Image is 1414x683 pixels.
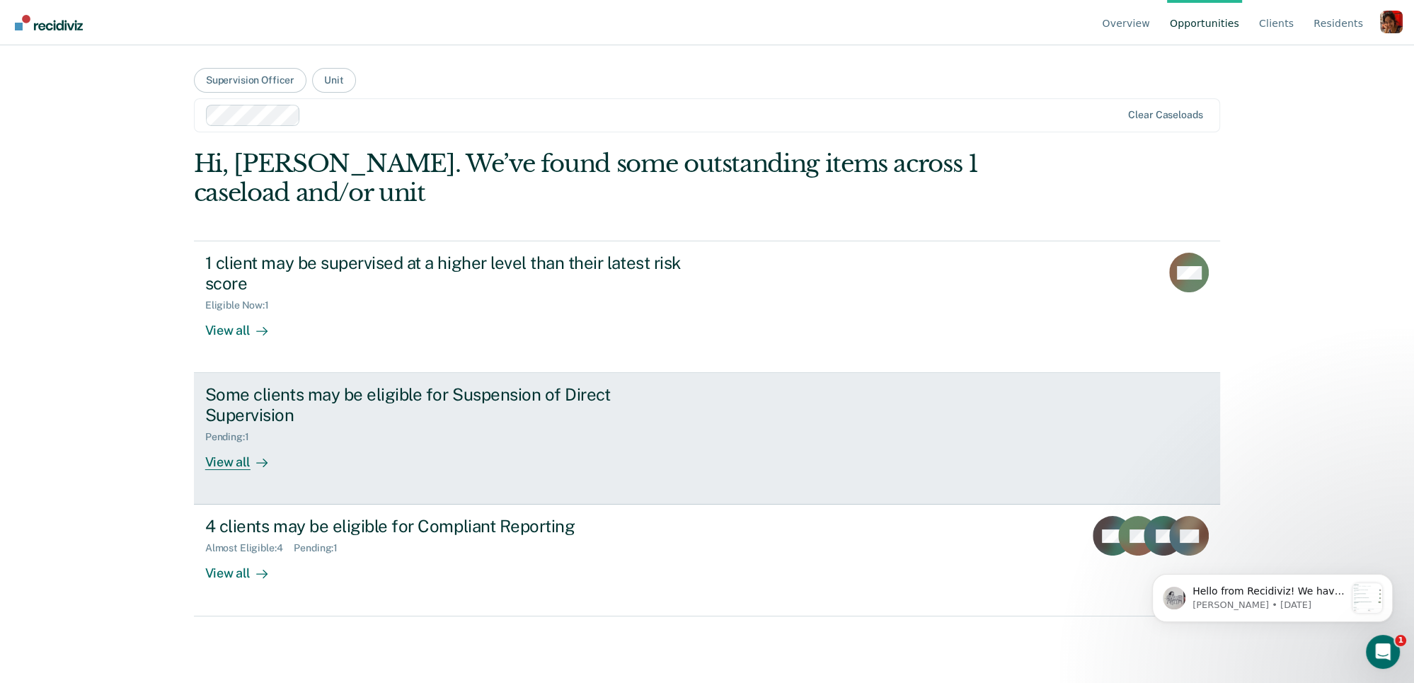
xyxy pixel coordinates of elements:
div: View all [205,311,284,339]
div: View all [205,443,284,471]
span: 1 [1395,635,1406,646]
button: Profile dropdown button [1380,11,1403,33]
div: Pending : 1 [205,431,260,443]
div: Eligible Now : 1 [205,299,280,311]
p: Message from Kim, sent 2d ago [62,53,214,66]
div: Clear caseloads [1128,109,1202,121]
a: 1 client may be supervised at a higher level than their latest risk scoreEligible Now:1View all [194,241,1221,373]
iframe: Intercom live chat [1366,635,1400,669]
button: Supervision Officer [194,68,306,93]
div: Almost Eligible : 4 [205,542,294,554]
img: Recidiviz [15,15,83,30]
div: 4 clients may be eligible for Compliant Reporting [205,516,702,536]
iframe: Intercom notifications message [1131,546,1414,645]
div: Pending : 1 [294,542,349,554]
div: Hi, [PERSON_NAME]. We’ve found some outstanding items across 1 caseload and/or unit [194,149,1015,207]
button: Unit [312,68,355,93]
span: Hello from Recidiviz! We have some exciting news. Officers will now have their own Overview page ... [62,40,214,501]
a: 4 clients may be eligible for Compliant ReportingAlmost Eligible:4Pending:1View all [194,505,1221,616]
a: Some clients may be eligible for Suspension of Direct SupervisionPending:1View all [194,373,1221,505]
div: 1 client may be supervised at a higher level than their latest risk score [205,253,702,294]
div: Some clients may be eligible for Suspension of Direct Supervision [205,384,702,425]
div: View all [205,554,284,582]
